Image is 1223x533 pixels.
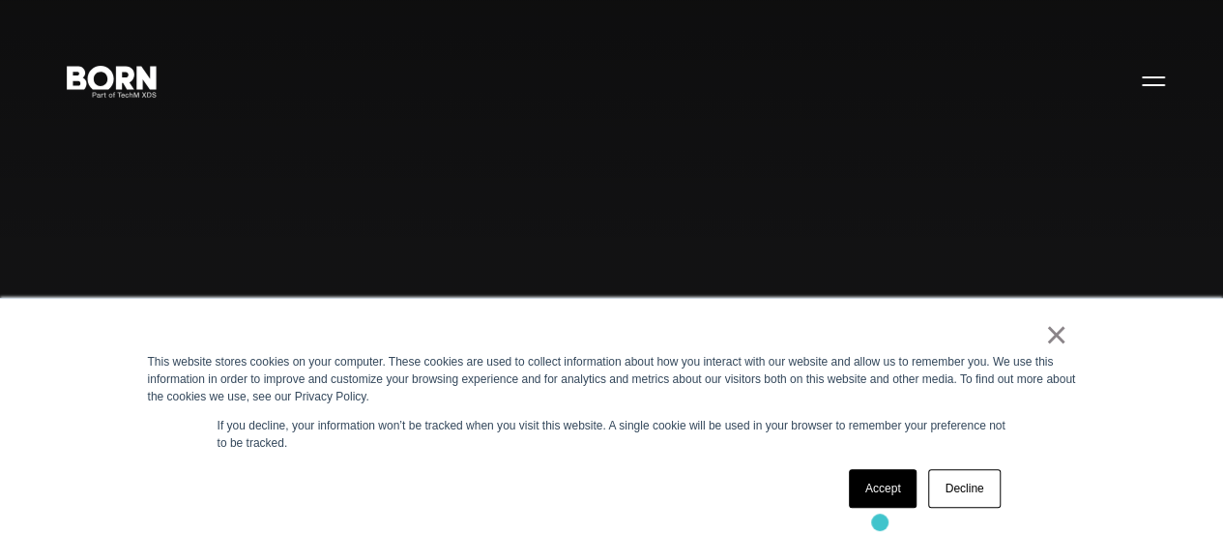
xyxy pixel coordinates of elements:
[1130,60,1177,101] button: Open
[148,353,1076,405] div: This website stores cookies on your computer. These cookies are used to collect information about...
[218,417,1006,452] p: If you decline, your information won’t be tracked when you visit this website. A single cookie wi...
[849,469,917,508] a: Accept
[1045,326,1068,343] a: ×
[928,469,1000,508] a: Decline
